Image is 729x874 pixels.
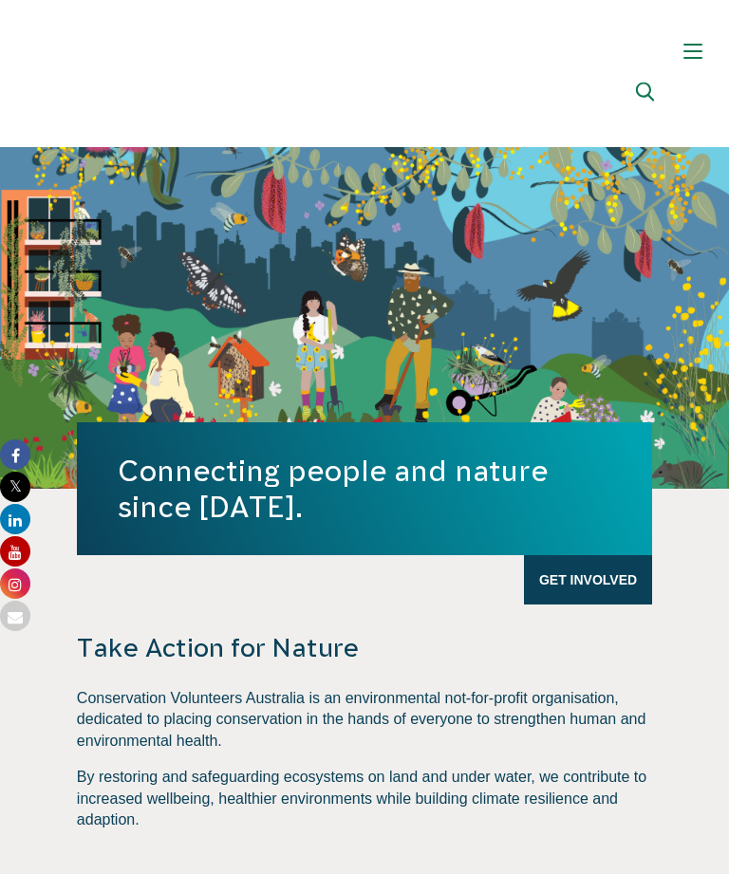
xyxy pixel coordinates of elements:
span: Expand search box [636,83,660,114]
h4: Take Action for Nature [77,631,652,664]
button: Show mobile navigation menu [670,28,716,74]
a: Get Involved [524,555,652,604]
h1: Connecting people and nature since [DATE]. [118,453,611,525]
button: Expand search box Close search box [625,75,670,121]
p: By restoring and safeguarding ecosystems on land and under water, we contribute to increased well... [77,767,652,830]
p: Conservation Volunteers Australia is an environmental not-for-profit organisation, dedicated to p... [77,688,652,752]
